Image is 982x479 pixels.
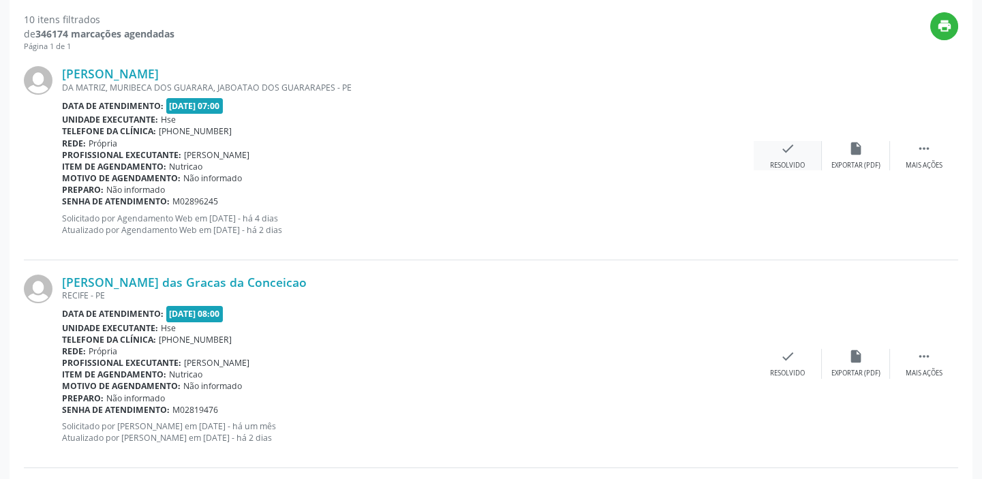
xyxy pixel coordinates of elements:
i:  [917,141,932,156]
p: Solicitado por Agendamento Web em [DATE] - há 4 dias Atualizado por Agendamento Web em [DATE] - h... [62,213,754,236]
span: [PERSON_NAME] [184,149,249,161]
i: print [937,18,952,33]
i: check [780,349,795,364]
span: Hse [161,322,176,334]
span: Não informado [183,172,242,184]
div: Exportar (PDF) [831,369,880,378]
span: Não informado [106,392,165,404]
span: Nutricao [169,369,202,380]
span: [DATE] 08:00 [166,306,224,322]
span: Não informado [106,184,165,196]
div: Página 1 de 1 [24,41,174,52]
span: Própria [89,345,117,357]
div: RECIFE - PE [62,290,754,301]
b: Motivo de agendamento: [62,172,181,184]
span: [DATE] 07:00 [166,98,224,114]
span: Nutricao [169,161,202,172]
b: Unidade executante: [62,322,158,334]
div: Mais ações [906,161,942,170]
b: Item de agendamento: [62,161,166,172]
a: [PERSON_NAME] [62,66,159,81]
div: Mais ações [906,369,942,378]
b: Profissional executante: [62,357,181,369]
b: Profissional executante: [62,149,181,161]
b: Preparo: [62,184,104,196]
b: Preparo: [62,392,104,404]
i: check [780,141,795,156]
span: Não informado [183,380,242,392]
button: Imprimir lista [930,12,958,40]
span: Hse [161,114,176,125]
span: M02819476 [172,404,218,416]
i: insert_drive_file [848,141,863,156]
b: Telefone da clínica: [62,125,156,137]
img: img [24,275,52,303]
b: Telefone da clínica: [62,334,156,345]
div: DA MATRIZ, MURIBECA DOS GUARARA, JABOATAO DOS GUARARAPES - PE [62,82,754,93]
b: Senha de atendimento: [62,404,170,416]
span: Própria [89,138,117,149]
b: Data de atendimento: [62,100,164,112]
div: Resolvido [770,369,805,378]
b: Motivo de agendamento: [62,380,181,392]
a: [PERSON_NAME] das Gracas da Conceicao [62,275,307,290]
span: [PERSON_NAME] [184,357,249,369]
strong: 346174 marcações agendadas [35,27,174,40]
i:  [917,349,932,364]
b: Senha de atendimento: [62,196,170,207]
b: Rede: [62,345,86,357]
span: [PHONE_NUMBER] [159,125,232,137]
p: Solicitado por [PERSON_NAME] em [DATE] - há um mês Atualizado por [PERSON_NAME] em [DATE] - há 2 ... [62,420,754,444]
div: Exportar (PDF) [831,161,880,170]
span: M02896245 [172,196,218,207]
b: Data de atendimento: [62,308,164,320]
b: Rede: [62,138,86,149]
b: Unidade executante: [62,114,158,125]
div: Resolvido [770,161,805,170]
i: insert_drive_file [848,349,863,364]
b: Item de agendamento: [62,369,166,380]
div: de [24,27,174,41]
img: img [24,66,52,95]
span: [PHONE_NUMBER] [159,334,232,345]
div: 10 itens filtrados [24,12,174,27]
